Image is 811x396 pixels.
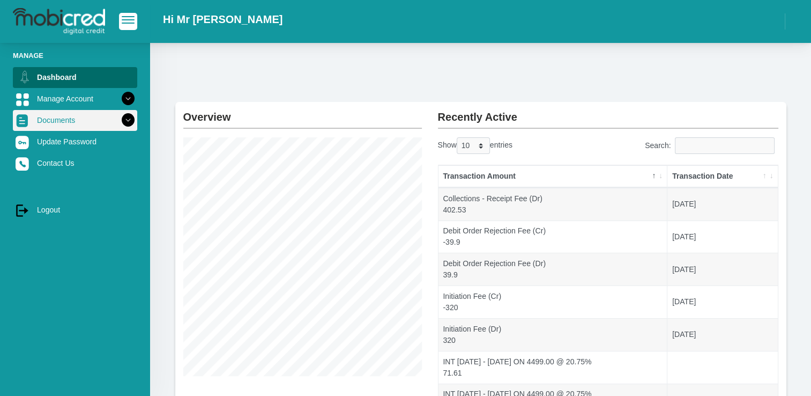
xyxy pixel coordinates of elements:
td: Collections - Receipt Fee (Dr) 402.53 [438,188,668,221]
td: Debit Order Rejection Fee (Dr) 39.9 [438,253,668,285]
td: [DATE] [667,253,777,285]
label: Show entries [438,137,512,154]
input: Search: [675,137,775,154]
a: Manage Account [13,89,137,109]
h2: Recently Active [438,102,778,123]
td: [DATE] [667,221,777,253]
th: Transaction Amount: activate to sort column descending [438,165,668,188]
td: [DATE] [667,188,777,221]
td: Debit Order Rejection Fee (Cr) -39.9 [438,221,668,253]
th: Transaction Date: activate to sort column ascending [667,165,777,188]
a: Update Password [13,131,137,152]
select: Showentries [457,137,490,154]
td: INT [DATE] - [DATE] ON 4499.00 @ 20.75% 71.61 [438,351,668,384]
li: Manage [13,50,137,61]
td: [DATE] [667,285,777,318]
label: Search: [645,137,778,154]
a: Documents [13,110,137,130]
td: Initiation Fee (Cr) -320 [438,285,668,318]
td: [DATE] [667,318,777,351]
h2: Hi Mr [PERSON_NAME] [163,13,282,26]
a: Dashboard [13,67,137,87]
td: Initiation Fee (Dr) 320 [438,318,668,351]
a: Contact Us [13,153,137,173]
h2: Overview [183,102,422,123]
img: logo-mobicred.svg [13,8,105,35]
a: Logout [13,200,137,220]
